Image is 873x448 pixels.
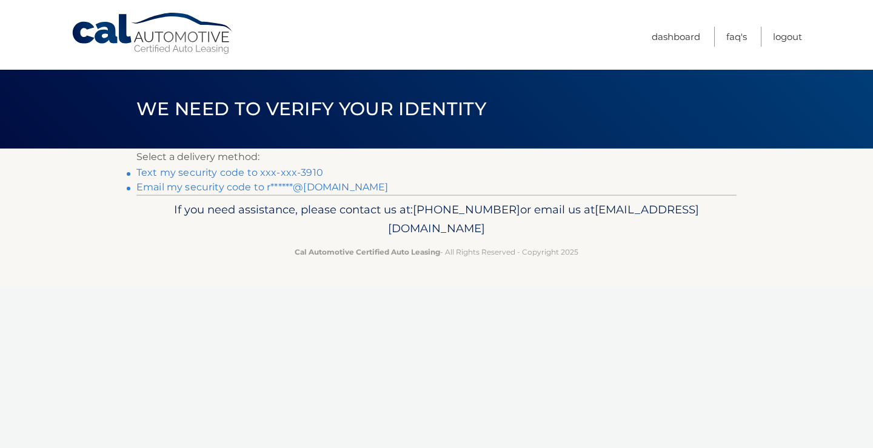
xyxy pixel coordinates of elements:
[136,167,323,178] a: Text my security code to xxx-xxx-3910
[71,12,235,55] a: Cal Automotive
[726,27,747,47] a: FAQ's
[652,27,700,47] a: Dashboard
[295,247,440,256] strong: Cal Automotive Certified Auto Leasing
[413,202,520,216] span: [PHONE_NUMBER]
[136,98,486,120] span: We need to verify your identity
[136,181,389,193] a: Email my security code to r******@[DOMAIN_NAME]
[144,200,729,239] p: If you need assistance, please contact us at: or email us at
[136,149,737,165] p: Select a delivery method:
[144,246,729,258] p: - All Rights Reserved - Copyright 2025
[773,27,802,47] a: Logout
